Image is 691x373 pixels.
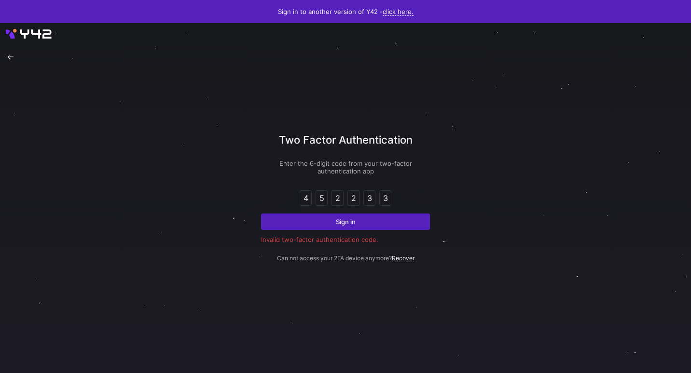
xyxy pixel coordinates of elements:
p: Can not access your 2FA device anymore? [261,243,430,262]
div: Invalid two-factor authentication code. [261,236,430,243]
p: Enter the 6-digit code from your two-factor authentication app [261,160,430,175]
div: Two Factor Authentication [261,132,430,160]
a: click here. [383,8,414,16]
span: Sign in [336,218,356,226]
a: Recover [392,254,415,262]
button: Sign in [261,213,430,230]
